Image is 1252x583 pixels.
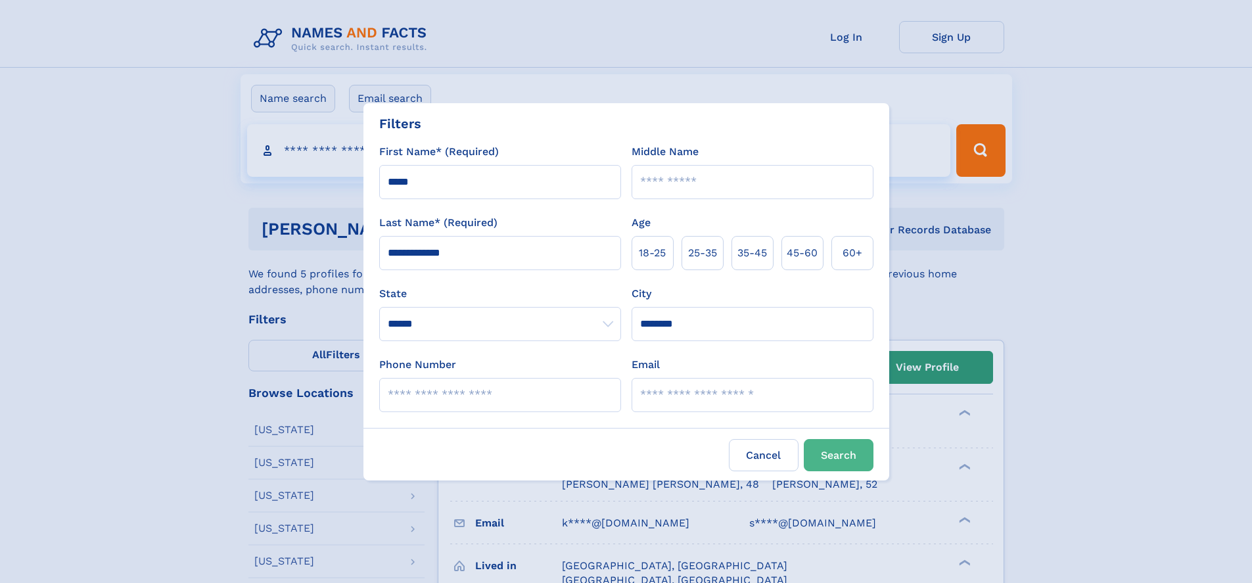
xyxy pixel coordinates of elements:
div: Filters [379,114,421,133]
label: Middle Name [632,144,699,160]
span: 18‑25 [639,245,666,261]
label: Cancel [729,439,799,471]
span: 35‑45 [737,245,767,261]
label: City [632,286,651,302]
button: Search [804,439,873,471]
label: First Name* (Required) [379,144,499,160]
label: Age [632,215,651,231]
label: State [379,286,621,302]
span: 60+ [843,245,862,261]
label: Phone Number [379,357,456,373]
span: 45‑60 [787,245,818,261]
span: 25‑35 [688,245,717,261]
label: Last Name* (Required) [379,215,498,231]
label: Email [632,357,660,373]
